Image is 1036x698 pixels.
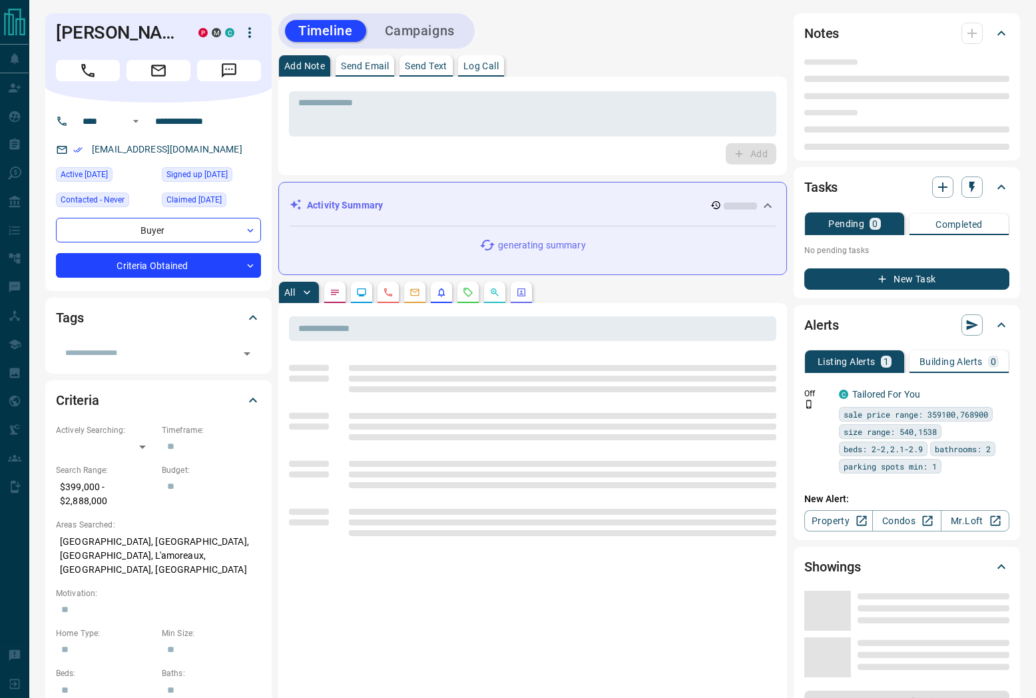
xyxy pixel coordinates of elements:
span: Call [56,60,120,81]
p: 1 [884,357,889,366]
svg: Push Notification Only [804,400,814,409]
p: Actively Searching: [56,424,155,436]
p: Send Text [405,61,447,71]
p: New Alert: [804,492,1009,506]
svg: Calls [383,287,393,298]
p: Search Range: [56,464,155,476]
span: Contacted - Never [61,193,125,206]
button: Timeline [285,20,366,42]
p: Add Note [284,61,325,71]
span: bathrooms: 2 [935,442,991,456]
p: 0 [872,219,878,228]
svg: Emails [409,287,420,298]
span: size range: 540,1538 [844,425,937,438]
p: No pending tasks [804,240,1009,260]
span: Message [197,60,261,81]
a: Tailored For You [852,389,920,400]
div: Mon Sep 08 2025 [56,167,155,186]
p: $399,000 - $2,888,000 [56,476,155,512]
a: Mr.Loft [941,510,1009,531]
div: Criteria [56,384,261,416]
div: Criteria Obtained [56,253,261,278]
h2: Criteria [56,390,99,411]
svg: Email Verified [73,145,83,155]
a: Condos [872,510,941,531]
svg: Requests [463,287,473,298]
div: Mon Nov 23 2020 [162,167,261,186]
div: Tags [56,302,261,334]
span: beds: 2-2,2.1-2.9 [844,442,923,456]
div: Showings [804,551,1009,583]
p: Completed [935,220,983,229]
span: Signed up [DATE] [166,168,228,181]
svg: Lead Browsing Activity [356,287,367,298]
p: All [284,288,295,297]
div: condos.ca [839,390,848,399]
span: Email [127,60,190,81]
div: property.ca [198,28,208,37]
svg: Listing Alerts [436,287,447,298]
span: Active [DATE] [61,168,108,181]
div: condos.ca [225,28,234,37]
button: Campaigns [372,20,468,42]
div: Notes [804,17,1009,49]
h2: Alerts [804,314,839,336]
svg: Agent Actions [516,287,527,298]
div: Tasks [804,171,1009,203]
button: Open [238,344,256,363]
p: Building Alerts [919,357,983,366]
p: Off [804,388,831,400]
p: Activity Summary [307,198,383,212]
div: Alerts [804,309,1009,341]
p: Baths: [162,667,261,679]
div: Activity Summary [290,193,776,218]
button: New Task [804,268,1009,290]
p: Motivation: [56,587,261,599]
p: Pending [828,219,864,228]
p: Log Call [463,61,499,71]
h2: Tasks [804,176,838,198]
div: Tue May 07 2024 [162,192,261,211]
svg: Opportunities [489,287,500,298]
svg: Notes [330,287,340,298]
span: parking spots min: 1 [844,460,937,473]
p: Budget: [162,464,261,476]
div: Buyer [56,218,261,242]
h1: [PERSON_NAME] [56,22,178,43]
p: [GEOGRAPHIC_DATA], [GEOGRAPHIC_DATA], [GEOGRAPHIC_DATA], L'amoreaux, [GEOGRAPHIC_DATA], [GEOGRAPH... [56,531,261,581]
span: sale price range: 359100,768900 [844,408,988,421]
h2: Tags [56,307,83,328]
p: 0 [991,357,996,366]
h2: Notes [804,23,839,44]
span: Claimed [DATE] [166,193,222,206]
p: Listing Alerts [818,357,876,366]
p: Home Type: [56,627,155,639]
h2: Showings [804,556,861,577]
button: Open [128,113,144,129]
p: Timeframe: [162,424,261,436]
p: generating summary [498,238,585,252]
a: Property [804,510,873,531]
p: Beds: [56,667,155,679]
p: Min Size: [162,627,261,639]
p: Areas Searched: [56,519,261,531]
p: Send Email [341,61,389,71]
div: mrloft.ca [212,28,221,37]
a: [EMAIL_ADDRESS][DOMAIN_NAME] [92,144,242,155]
